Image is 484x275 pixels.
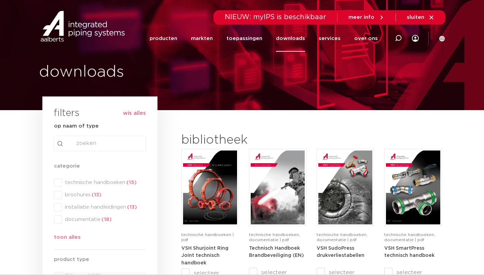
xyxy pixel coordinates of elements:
[354,25,378,52] a: over ons
[249,233,300,242] span: technische handboeken, documentatie | pdf
[181,246,229,265] a: VSH Shurjoint Ring Joint technisch handboek
[317,233,368,242] span: technische handboeken, documentatie | pdf
[249,246,304,258] a: Technisch Handboek Brandbeveiliging (EN)
[54,105,80,122] h3: filters
[386,150,440,224] img: VSH-SmartPress_A4TM_5009301_2023_2.0-EN-pdf.jpg
[181,246,229,265] strong: VSH Shurjoint Ring Joint technisch handboek
[348,15,374,20] span: meer info
[407,14,434,21] a: sluiten
[319,25,341,52] a: services
[384,246,434,258] strong: VSH SmartPress technisch handboek
[150,25,378,52] nav: Menu
[384,246,434,258] a: VSH SmartPress technisch handboek
[181,132,303,148] h2: bibliotheek
[226,25,262,52] a: toepassingen
[407,15,424,20] span: sluiten
[249,246,304,258] strong: Technisch Handboek Brandbeveiliging (EN)
[183,150,237,224] img: VSH-Shurjoint-RJ_A4TM_5011380_2025_1.1_EN-pdf.jpg
[225,14,326,21] span: NIEUW: myIPS is beschikbaar
[276,25,305,52] a: downloads
[317,246,364,258] a: VSH SudoPress drukverliestabellen
[39,61,239,83] h1: downloads
[54,123,99,129] strong: op naam of type
[384,233,435,242] span: technische handboeken, documentatie | pdf
[348,14,385,21] a: meer info
[318,150,372,224] img: VSH-SudoPress_A4PLT_5007706_2024-2.0_NL-pdf.jpg
[251,150,305,224] img: FireProtection_A4TM_5007915_2025_2.0_EN-pdf.jpg
[317,246,364,258] strong: VSH SudoPress drukverliestabellen
[181,233,234,242] span: technische handboeken | pdf
[150,25,177,52] a: producten
[191,25,213,52] a: markten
